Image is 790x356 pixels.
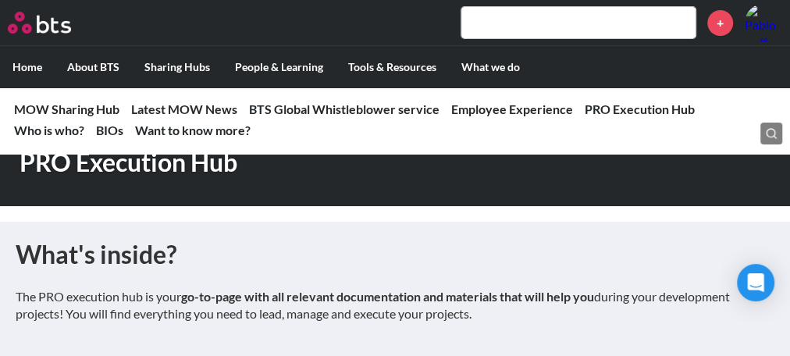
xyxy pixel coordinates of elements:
a: + [707,10,733,36]
a: Employee Experience [451,101,573,116]
h1: PRO Execution Hub [20,145,545,180]
label: About BTS [55,47,132,87]
a: BIOs [96,123,123,137]
img: BTS Logo [8,12,71,34]
a: Latest MOW News [131,101,237,116]
label: Sharing Hubs [132,47,222,87]
label: People & Learning [222,47,336,87]
a: Go home [8,12,100,34]
a: Who is who? [14,123,84,137]
label: What we do [449,47,532,87]
h1: What's inside? [16,237,774,272]
a: Profile [745,4,782,41]
a: Want to know more? [135,123,251,137]
strong: go-to-page with all relevant documentation and materials that will help you [181,289,594,304]
a: MOW Sharing Hub [14,101,119,116]
a: PRO Execution Hub [585,101,695,116]
label: Tools & Resources [336,47,449,87]
a: BTS Global Whistleblower service [249,101,439,116]
div: Open Intercom Messenger [737,264,774,301]
img: Pablo Buffa di perrero [745,4,782,41]
p: The PRO execution hub is your during your development projects! You will find everything you need... [16,288,774,323]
